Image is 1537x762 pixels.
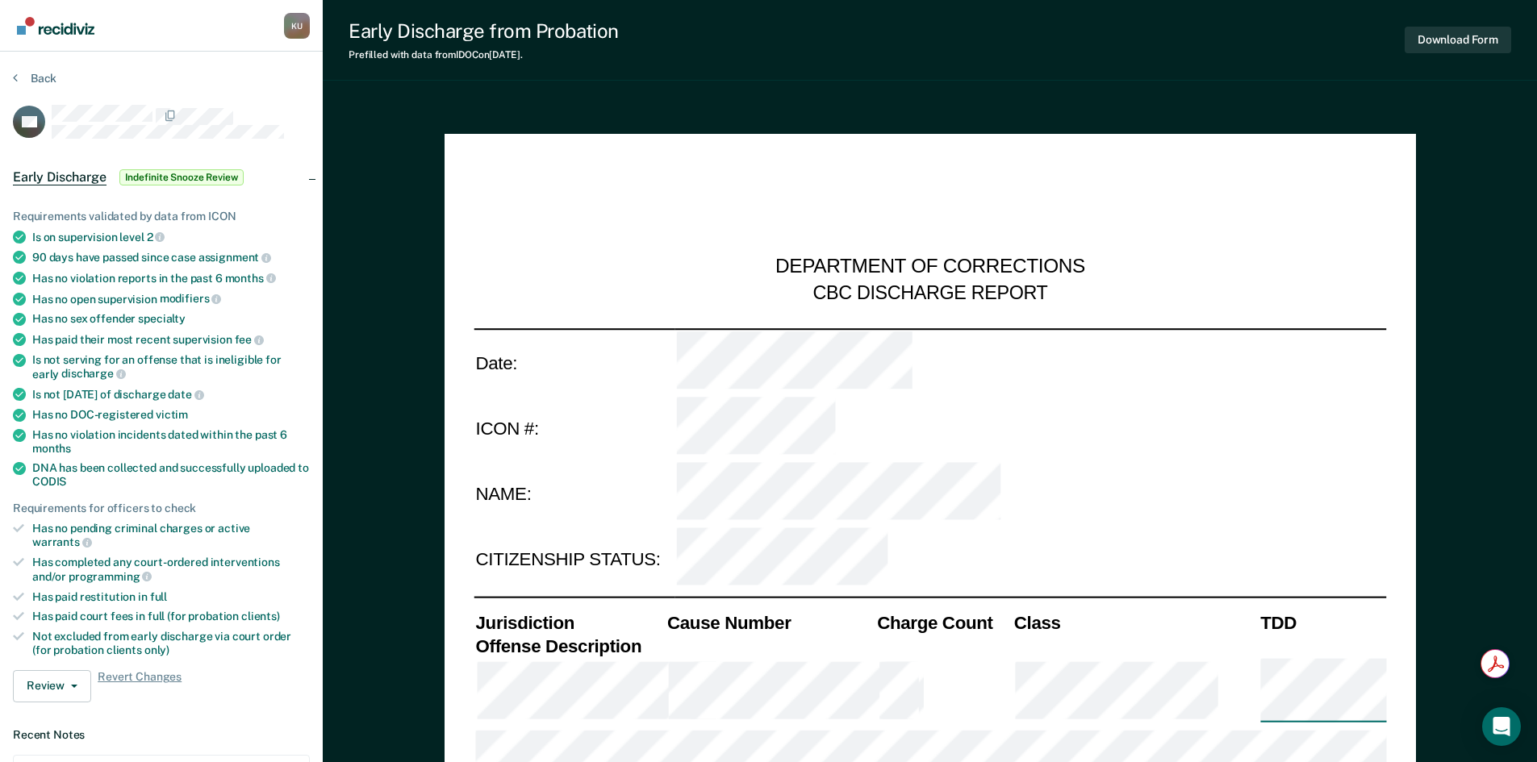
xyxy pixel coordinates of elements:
div: Has completed any court-ordered interventions and/or [32,556,310,583]
span: fee [235,333,264,346]
span: Revert Changes [98,670,182,702]
button: Back [13,71,56,85]
div: Has no violation reports in the past 6 [32,271,310,285]
button: Review [13,670,91,702]
button: Download Form [1405,27,1511,53]
div: Has paid their most recent supervision [32,332,310,347]
span: 2 [147,231,165,244]
span: clients) [241,610,280,623]
th: Charge Count [875,610,1013,634]
span: date [168,388,203,401]
div: K U [284,13,310,39]
div: DNA has been collected and successfully uploaded to [32,461,310,489]
div: Not excluded from early discharge via court order (for probation clients [32,630,310,657]
div: Has no violation incidents dated within the past 6 [32,428,310,456]
td: CITIZENSHIP STATUS: [474,527,675,593]
div: Open Intercom Messenger [1482,707,1521,746]
div: Is on supervision level [32,230,310,244]
span: victim [156,408,188,421]
div: Has no pending criminal charges or active [32,522,310,549]
th: Offense Description [474,634,666,657]
span: Early Discharge [13,169,107,185]
dt: Recent Notes [13,728,310,742]
div: Has paid court fees in full (for probation [32,610,310,623]
div: Has no DOC-registered [32,408,310,422]
div: Has no open supervision [32,292,310,306]
img: Recidiviz [17,17,94,35]
div: Early Discharge from Probation [349,19,619,43]
span: assignment [198,251,271,264]
div: CBC DISCHARGE REPORT [812,281,1047,305]
span: discharge [61,367,126,380]
span: only) [144,643,169,656]
span: months [225,272,276,285]
th: Jurisdiction [474,610,666,634]
span: CODIS [32,475,66,488]
div: Is not serving for an offense that is ineligible for early [32,353,310,381]
span: warrants [32,535,92,548]
div: Requirements for officers to check [13,502,310,515]
th: TDD [1259,610,1386,634]
span: Indefinite Snooze Review [119,169,244,185]
th: Class [1012,610,1258,634]
span: specialty [138,312,186,325]
div: Has paid restitution in [32,590,310,604]
td: Date: [474,328,675,395]
td: ICON #: [474,395,675,461]
button: Profile dropdown button [284,13,310,39]
div: Prefilled with data from IDOC on [DATE] . [349,49,619,60]
th: Cause Number [665,610,875,634]
div: DEPARTMENT OF CORRECTIONS [775,255,1085,281]
span: modifiers [160,292,222,305]
td: NAME: [474,461,675,527]
div: 90 days have passed since case [32,250,310,264]
div: Is not [DATE] of discharge [32,387,310,402]
div: Has no sex offender [32,312,310,326]
span: months [32,442,71,455]
span: full [150,590,167,603]
div: Requirements validated by data from ICON [13,210,310,223]
span: programming [69,570,152,583]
